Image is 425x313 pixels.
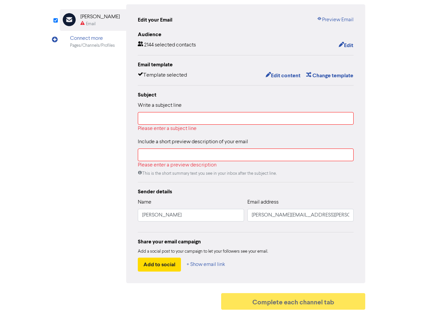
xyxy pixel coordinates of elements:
[138,91,354,99] div: Subject
[138,41,196,50] div: 2144 selected contacts
[80,13,120,21] div: [PERSON_NAME]
[70,34,115,42] div: Connect more
[138,258,181,272] button: Add to social
[86,21,96,27] div: Email
[138,16,172,24] div: Edit your Email
[70,42,115,49] div: Pages/Channels/Profiles
[60,9,126,31] div: [PERSON_NAME]Email
[138,71,187,80] div: Template selected
[265,71,301,80] button: Edit content
[306,71,354,80] button: Change template
[338,41,354,50] button: Edit
[392,281,425,313] iframe: Chat Widget
[317,16,354,24] a: Preview Email
[186,258,225,272] button: + Show email link
[247,198,279,206] label: Email address
[138,101,182,109] label: Write a subject line
[138,198,151,206] label: Name
[138,170,354,177] div: This is the short summary text you see in your inbox after the subject line.
[138,161,354,169] div: Please enter a preview description
[138,248,354,255] div: Add a social post to your campaign to let your followers see your email.
[138,138,248,146] label: Include a short preview description of your email
[138,125,354,133] div: Please enter a subject line
[138,238,354,246] div: Share your email campaign
[138,188,354,196] div: Sender details
[138,61,354,69] div: Email template
[60,31,126,52] div: Connect morePages/Channels/Profiles
[138,31,354,38] div: Audience
[221,293,365,310] button: Complete each channel tab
